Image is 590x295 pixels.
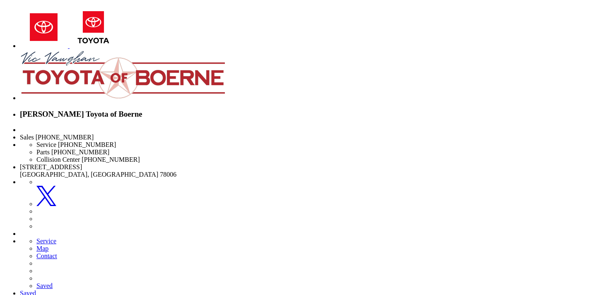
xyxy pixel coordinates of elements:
[20,50,227,100] img: Vic Vaughan Toyota of Boerne
[20,163,587,178] li: [STREET_ADDRESS] [GEOGRAPHIC_DATA], [GEOGRAPHIC_DATA] 78006
[36,282,53,289] span: Saved
[36,252,587,260] a: Contact
[20,7,68,48] img: Toyota
[20,134,34,141] span: Sales
[36,186,587,208] a: Twitter: Click to visit our Twitter page
[82,156,140,163] span: [PHONE_NUMBER]
[58,141,116,148] span: [PHONE_NUMBER]
[36,156,80,163] span: Collision Center
[36,282,587,290] a: My Saved Vehicles
[36,252,57,259] span: Contact
[36,245,48,252] span: Map
[70,7,118,48] img: Toyota
[36,237,587,245] a: Service
[36,141,56,148] span: Service
[36,149,50,156] span: Parts
[36,134,94,141] span: [PHONE_NUMBER]
[36,237,56,245] span: Service
[20,110,587,119] h3: [PERSON_NAME] Toyota of Boerne
[36,245,587,252] a: Map
[51,149,109,156] span: [PHONE_NUMBER]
